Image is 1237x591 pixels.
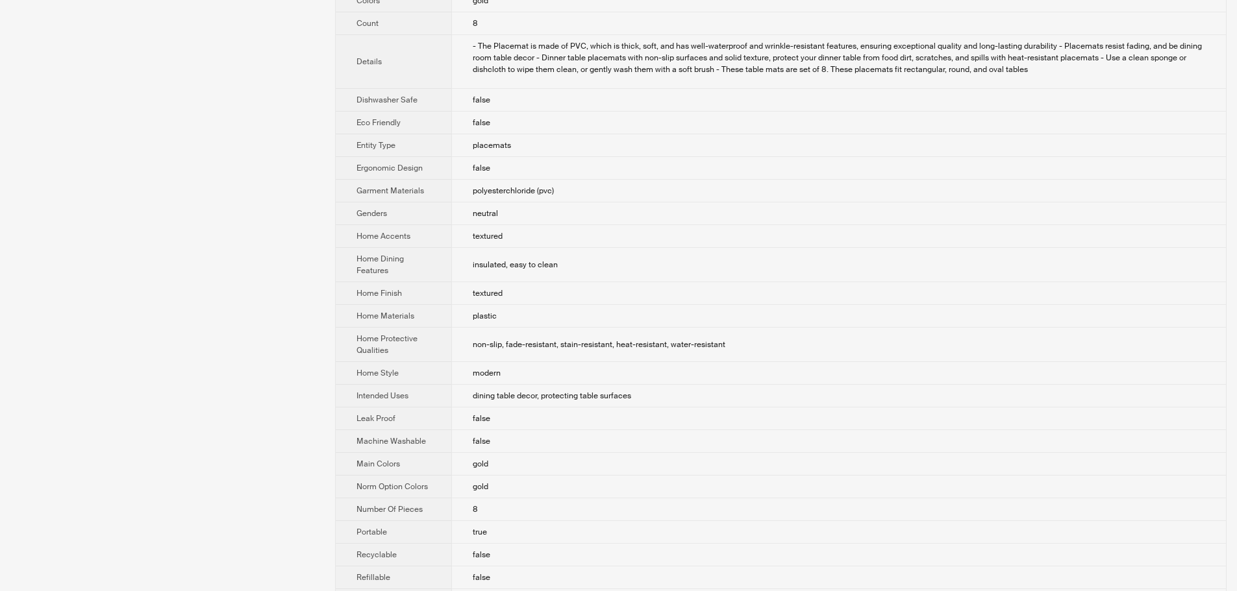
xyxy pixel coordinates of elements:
[473,117,490,128] span: false
[473,459,488,469] span: gold
[356,117,401,128] span: Eco Friendly
[356,333,418,356] span: Home Protective Qualities
[356,459,400,469] span: Main Colors
[356,549,397,560] span: Recyclable
[473,40,1205,75] div: - The Placemat is made of PVC, which is thick, soft, and has well-waterproof and wrinkle-resistan...
[356,413,395,424] span: Leak Proof
[356,436,426,446] span: Machine Washable
[473,186,554,196] span: polyesterchloride (pvc)
[473,504,478,514] span: 8
[473,413,490,424] span: false
[473,339,725,350] span: non-slip, fade-resistant, stain-resistant, heat-resistant, water-resistant
[356,368,399,378] span: Home Style
[356,288,402,298] span: Home Finish
[473,231,503,241] span: textured
[356,163,423,173] span: Ergonomic Design
[356,140,395,151] span: Entity Type
[473,259,558,270] span: insulated, easy to clean
[356,311,414,321] span: Home Materials
[473,95,490,105] span: false
[473,481,488,492] span: gold
[473,549,490,560] span: false
[473,163,490,173] span: false
[473,572,490,583] span: false
[473,527,487,537] span: true
[356,18,379,29] span: Count
[473,391,631,401] span: dining table decor, protecting table surfaces
[356,56,382,67] span: Details
[356,481,428,492] span: Norm Option Colors
[356,208,387,219] span: Genders
[356,527,387,537] span: Portable
[356,95,418,105] span: Dishwasher Safe
[356,391,408,401] span: Intended Uses
[356,254,404,276] span: Home Dining Features
[473,140,511,151] span: placemats
[473,436,490,446] span: false
[356,231,410,241] span: Home Accents
[356,186,424,196] span: Garment Materials
[473,288,503,298] span: textured
[473,18,478,29] span: 8
[356,504,423,514] span: Number Of Pieces
[473,208,498,219] span: neutral
[473,368,501,378] span: modern
[473,311,497,321] span: plastic
[356,572,390,583] span: Refillable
